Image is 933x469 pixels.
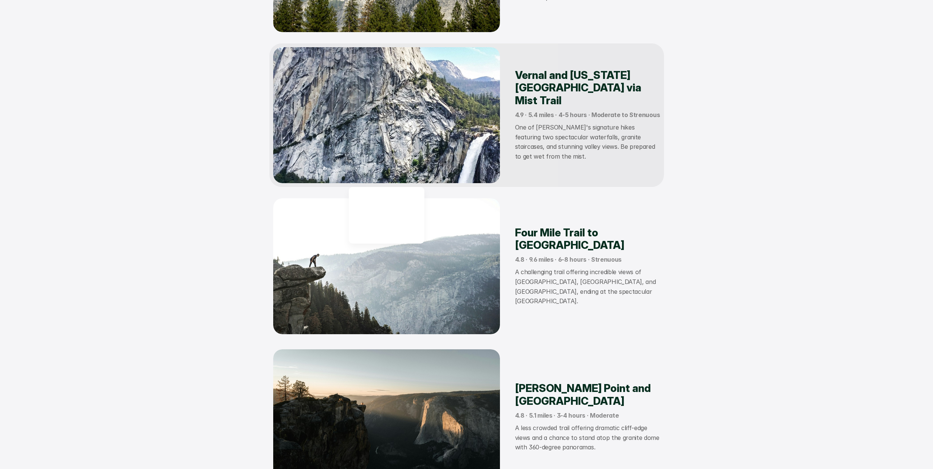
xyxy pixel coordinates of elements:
[273,198,660,334] a: Four Mile Trail to [GEOGRAPHIC_DATA]4.8 · 9.6 miles · 6-8 hours · StrenuousA challenging trail of...
[515,267,660,306] p: A challenging trail offering incredible views of [GEOGRAPHIC_DATA], [GEOGRAPHIC_DATA], and [GEOGR...
[515,110,660,120] p: 4.9 · 5.4 miles · 4-5 hours · Moderate to Strenuous
[515,382,660,407] h3: [PERSON_NAME] Point and [GEOGRAPHIC_DATA]
[515,123,660,161] p: One of [PERSON_NAME]'s signature hikes featuring two spectacular waterfalls, granite staircases, ...
[273,47,660,183] a: Vernal and [US_STATE][GEOGRAPHIC_DATA] via Mist Trail4.9 · 5.4 miles · 4-5 hours · Moderate to St...
[515,69,660,107] h3: Vernal and [US_STATE][GEOGRAPHIC_DATA] via Mist Trail
[515,227,660,252] h3: Four Mile Trail to [GEOGRAPHIC_DATA]
[515,423,660,452] p: A less crowded trail offering dramatic cliff-edge views and a chance to stand atop the granite do...
[515,411,660,421] p: 4.8 · 5.1 miles · 3-4 hours · Moderate
[515,255,660,265] p: 4.8 · 9.6 miles · 6-8 hours · Strenuous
